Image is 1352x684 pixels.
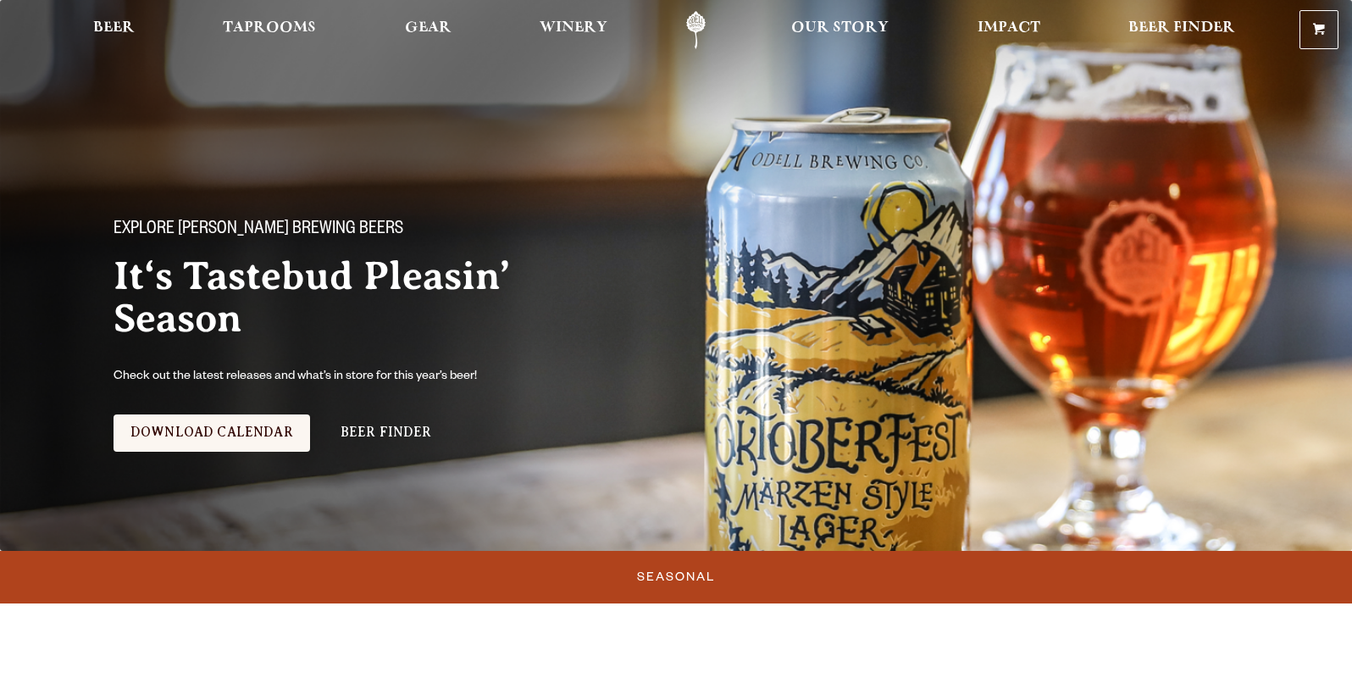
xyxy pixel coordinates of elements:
[967,11,1051,49] a: Impact
[791,21,889,35] span: Our Story
[114,255,642,340] h2: It‘s Tastebud Pleasin’ Season
[780,11,900,49] a: Our Story
[1117,11,1246,49] a: Beer Finder
[223,21,316,35] span: Taprooms
[630,558,722,597] a: Seasonal
[664,11,728,49] a: Odell Home
[114,414,310,452] a: Download Calendar
[405,21,452,35] span: Gear
[93,21,135,35] span: Beer
[394,11,463,49] a: Gear
[114,220,403,242] span: Explore [PERSON_NAME] Brewing Beers
[324,414,449,452] a: Beer Finder
[1128,21,1235,35] span: Beer Finder
[114,367,547,387] p: Check out the latest releases and what’s in store for this year’s beer!
[540,21,607,35] span: Winery
[82,11,146,49] a: Beer
[529,11,618,49] a: Winery
[978,21,1040,35] span: Impact
[212,11,327,49] a: Taprooms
